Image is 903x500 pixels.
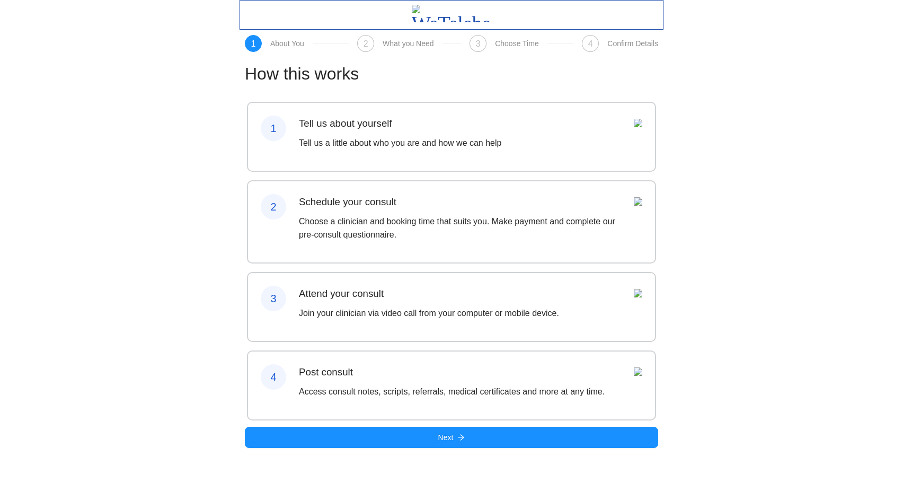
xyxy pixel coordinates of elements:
[634,197,642,206] img: Assets%2FWeTelehealthBookingWizard%2FDALL%C2%B7E%202023-02-07%2021.21.44%20-%20minimalist%20blue%...
[299,306,559,320] p: Join your clinician via video call from your computer or mobile device.
[299,215,621,241] p: Choose a clinician and booking time that suits you. Make payment and complete our pre-consult que...
[607,39,658,48] div: Confirm Details
[261,116,286,141] div: 1
[457,434,465,442] span: arrow-right
[261,194,286,220] div: 2
[634,367,642,376] img: Assets%2FWeTelehealthBookingWizard%2FDALL%C2%B7E%202023-02-07%2022.00.43%20-%20minimalist%20blue%...
[588,39,593,48] span: 4
[495,39,538,48] div: Choose Time
[383,39,434,48] div: What you Need
[299,385,605,398] p: Access consult notes, scripts, referrals, medical certificates and more at any time.
[245,427,658,448] button: Nextarrow-right
[251,39,256,48] span: 1
[299,116,501,131] h3: Tell us about yourself
[634,289,642,297] img: Assets%2FWeTelehealthBookingWizard%2FDALL%C2%B7E%202023-02-07%2021.55.47%20-%20minimal%20blue%20i...
[412,5,492,22] img: WeTelehealth
[634,119,642,127] img: Assets%2FWeTelehealthBookingWizard%2FDALL%C2%B7E%202023-02-07%2021.19.39%20-%20minimalist%20blue%...
[261,364,286,390] div: 4
[261,286,286,311] div: 3
[364,39,368,48] span: 2
[299,136,501,150] p: Tell us a little about who you are and how we can help
[270,39,304,48] div: About You
[299,194,621,209] h3: Schedule your consult
[299,364,605,380] h3: Post consult
[245,60,658,87] h1: How this works
[476,39,481,48] span: 3
[438,432,454,443] span: Next
[299,286,559,301] h3: Attend your consult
